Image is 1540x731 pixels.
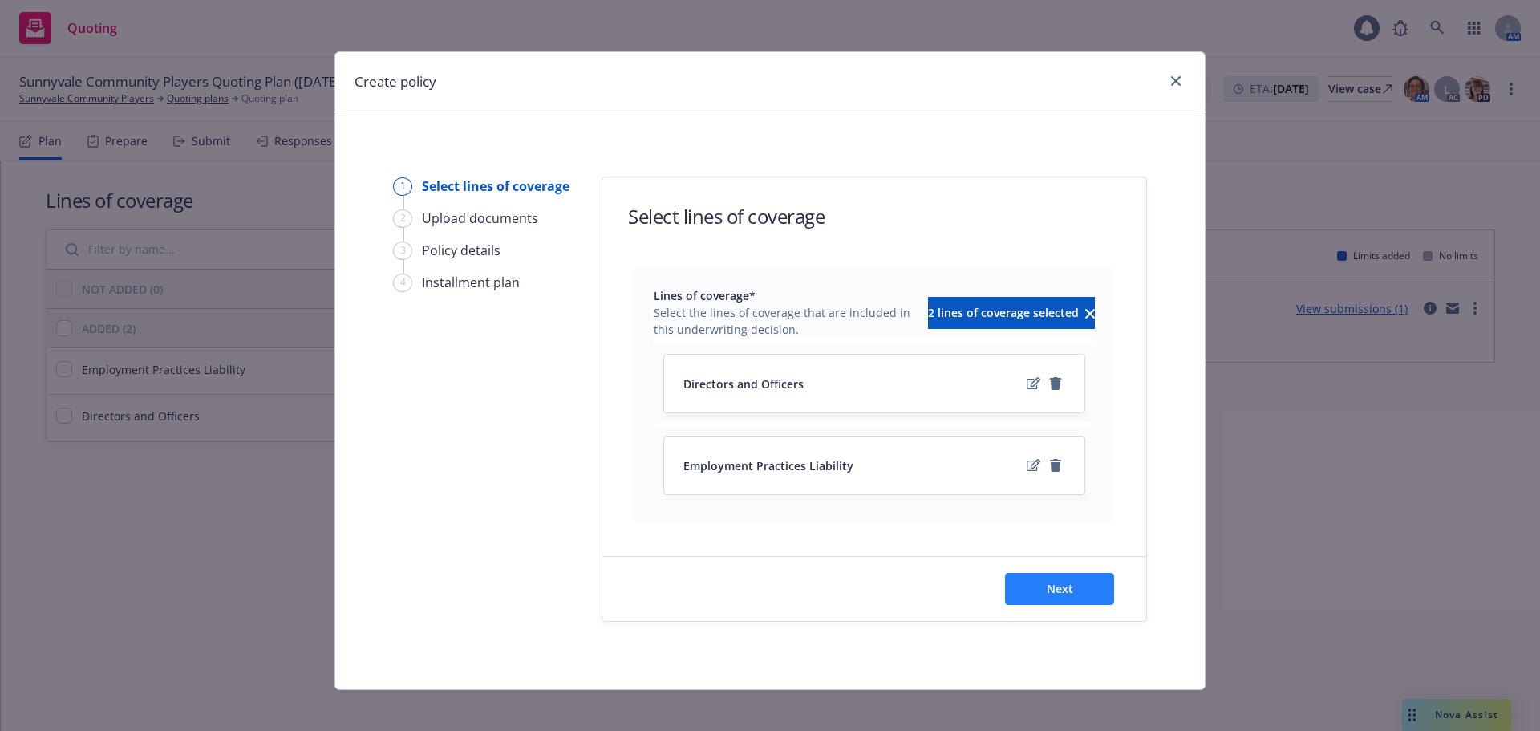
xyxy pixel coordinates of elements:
span: Next [1047,581,1073,596]
div: 4 [393,274,412,292]
div: Select lines of coverage [422,177,569,196]
a: remove [1046,456,1065,475]
a: close [1166,71,1185,91]
svg: clear selection [1085,309,1095,319]
button: 2 lines of coverage selectedclear selection [928,297,1095,329]
h1: Select lines of coverage [628,203,825,229]
span: Select the lines of coverage that are included in this underwriting decision. [654,304,918,338]
button: Next [1005,573,1114,605]
div: Policy details [422,241,500,260]
a: remove [1046,374,1065,393]
span: Employment Practices Liability [683,457,853,474]
div: 1 [393,177,412,196]
a: edit [1023,456,1043,475]
div: 2 [393,209,412,228]
div: Upload documents [422,209,538,228]
a: edit [1023,374,1043,393]
h1: Create policy [355,71,436,92]
span: Lines of coverage* [654,287,918,304]
div: Installment plan [422,273,520,292]
span: 2 lines of coverage selected [928,305,1079,320]
div: 3 [393,242,412,260]
span: Directors and Officers [683,376,804,392]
